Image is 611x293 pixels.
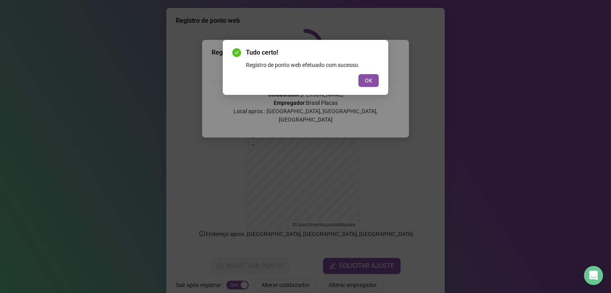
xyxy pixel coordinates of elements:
[246,48,379,57] span: Tudo certo!
[232,48,241,57] span: check-circle
[246,61,379,69] div: Registro de ponto web efetuado com sucesso.
[365,76,372,85] span: OK
[584,266,603,285] div: Open Intercom Messenger
[358,74,379,87] button: OK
